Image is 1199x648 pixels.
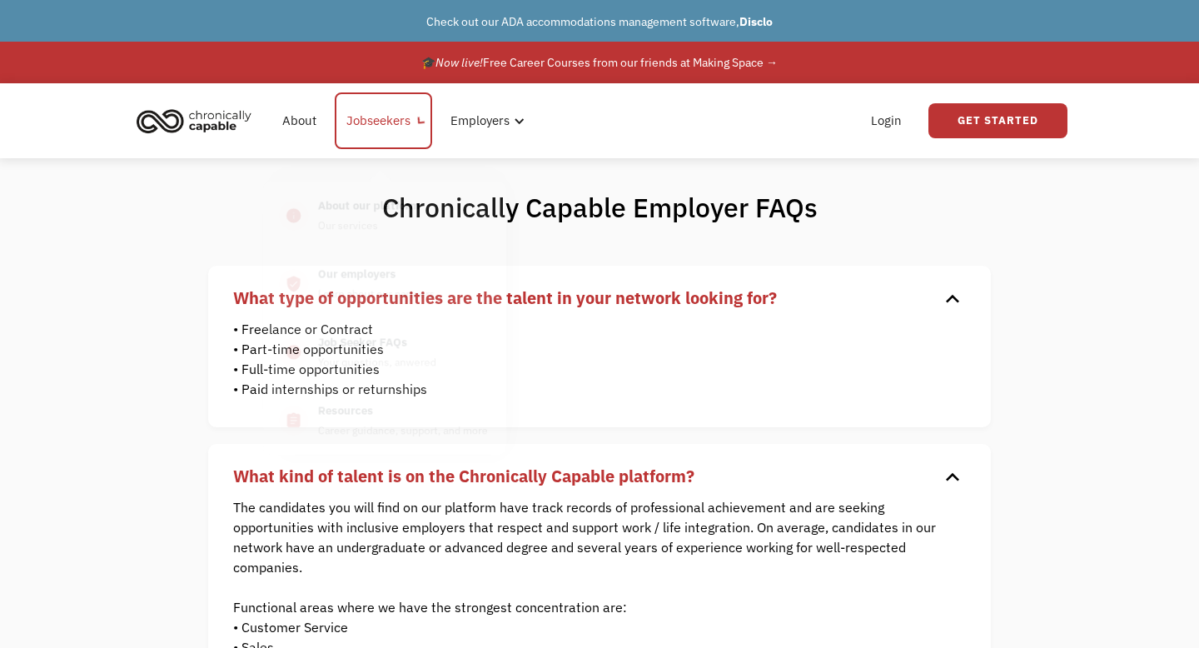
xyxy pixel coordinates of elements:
[272,94,326,147] a: About
[939,286,966,311] div: keyboard_arrow_down
[263,386,506,455] a: assignmentResourcesCareer guidance, support, and more
[263,250,506,318] a: verified_userOur employersLearn about our partners
[286,275,302,293] div: verified_user
[318,265,396,283] div: Our employers
[318,333,408,351] div: Job Seeker FAQs
[435,55,483,70] em: Now live!
[263,182,506,250] a: infoAbout our platformOur services
[318,401,374,420] div: Resources
[306,191,893,224] h1: Chronically Capable Employer FAQs
[263,318,506,386] a: help_centerJob Seeker FAQsYour questions, anwered
[318,285,435,303] div: Learn about our partners
[132,102,264,139] a: home
[233,465,694,487] strong: What kind of talent is on the Chronically Capable platform?
[928,103,1067,138] a: Get Started
[233,319,941,399] p: • Freelance or Contract • Part-time opportunities • Full-time opportunities • Paid internships or...
[318,421,488,440] div: Career guidance, support, and more
[286,207,302,225] div: info
[286,343,302,361] div: help_center
[318,197,420,215] div: About our platform
[286,411,302,430] div: assignment
[939,464,966,489] div: keyboard_arrow_down
[426,14,773,29] a: Check out our ADA accommodations management software,Disclo
[861,94,912,147] a: Login
[318,353,436,371] div: Your questions, anwered
[335,92,432,149] div: Jobseekers
[233,287,777,309] strong: What type of opportunities are the talent in your network looking for?
[346,111,410,131] div: Jobseekers
[132,102,256,139] img: Chronically Capable logo
[421,52,778,72] div: 🎓 Free Career Courses from our friends at Making Space →
[440,94,530,147] div: Employers
[263,174,506,455] nav: Jobseekers
[318,217,378,235] div: Our services
[739,14,773,29] strong: Disclo
[450,111,510,131] div: Employers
